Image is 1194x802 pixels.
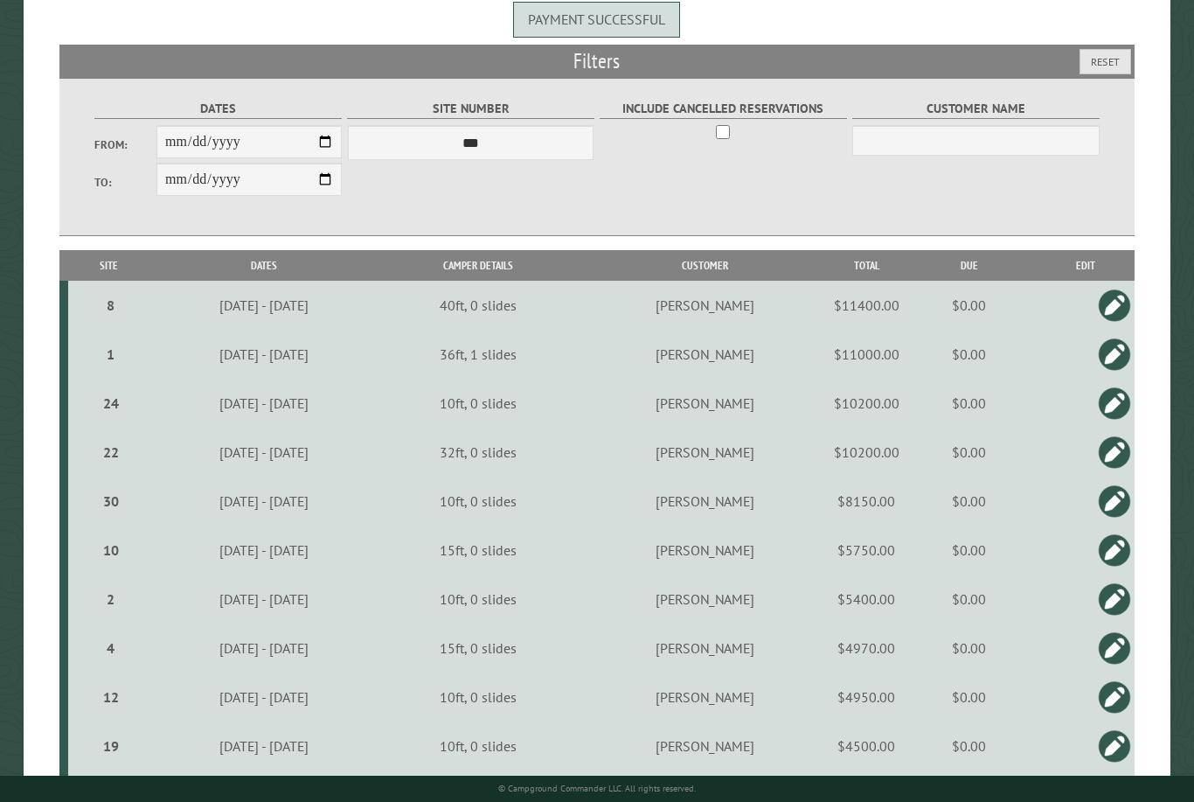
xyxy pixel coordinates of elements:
[152,639,376,657] div: [DATE] - [DATE]
[75,688,146,706] div: 12
[831,526,902,575] td: $5750.00
[75,492,146,510] div: 30
[902,575,1036,624] td: $0.00
[378,722,578,771] td: 10ft, 0 slides
[831,428,902,477] td: $10200.00
[378,673,578,722] td: 10ft, 0 slides
[831,722,902,771] td: $4500.00
[902,428,1036,477] td: $0.00
[831,624,902,673] td: $4970.00
[378,428,578,477] td: 32ft, 0 slides
[152,443,376,461] div: [DATE] - [DATE]
[831,250,902,281] th: Total
[94,174,156,191] label: To:
[68,250,149,281] th: Site
[579,575,831,624] td: [PERSON_NAME]
[1079,49,1131,74] button: Reset
[152,394,376,412] div: [DATE] - [DATE]
[75,296,146,314] div: 8
[149,250,378,281] th: Dates
[831,477,902,526] td: $8150.00
[579,526,831,575] td: [PERSON_NAME]
[152,590,376,608] div: [DATE] - [DATE]
[579,281,831,330] td: [PERSON_NAME]
[513,2,680,37] div: Payment successful
[902,673,1036,722] td: $0.00
[852,99,1100,119] label: Customer Name
[152,688,376,706] div: [DATE] - [DATE]
[378,477,578,526] td: 10ft, 0 slides
[378,575,578,624] td: 10ft, 0 slides
[831,379,902,428] td: $10200.00
[579,250,831,281] th: Customer
[902,477,1036,526] td: $0.00
[378,379,578,428] td: 10ft, 0 slides
[579,428,831,477] td: [PERSON_NAME]
[902,526,1036,575] td: $0.00
[152,541,376,559] div: [DATE] - [DATE]
[1036,250,1134,281] th: Edit
[378,250,578,281] th: Camper Details
[94,136,156,153] label: From:
[600,99,847,119] label: Include Cancelled Reservations
[152,296,376,314] div: [DATE] - [DATE]
[831,673,902,722] td: $4950.00
[94,99,342,119] label: Dates
[579,673,831,722] td: [PERSON_NAME]
[152,737,376,755] div: [DATE] - [DATE]
[378,624,578,673] td: 15ft, 0 slides
[75,541,146,559] div: 10
[579,330,831,379] td: [PERSON_NAME]
[75,394,146,412] div: 24
[579,379,831,428] td: [PERSON_NAME]
[579,477,831,526] td: [PERSON_NAME]
[75,737,146,755] div: 19
[347,99,594,119] label: Site Number
[579,624,831,673] td: [PERSON_NAME]
[75,345,146,363] div: 1
[378,281,578,330] td: 40ft, 0 slides
[498,783,696,794] small: © Campground Commander LLC. All rights reserved.
[831,575,902,624] td: $5400.00
[831,330,902,379] td: $11000.00
[902,281,1036,330] td: $0.00
[902,379,1036,428] td: $0.00
[75,590,146,608] div: 2
[902,624,1036,673] td: $0.00
[152,345,376,363] div: [DATE] - [DATE]
[378,330,578,379] td: 36ft, 1 slides
[831,281,902,330] td: $11400.00
[59,45,1134,78] h2: Filters
[902,330,1036,379] td: $0.00
[579,722,831,771] td: [PERSON_NAME]
[75,443,146,461] div: 22
[378,526,578,575] td: 15ft, 0 slides
[152,492,376,510] div: [DATE] - [DATE]
[902,250,1036,281] th: Due
[75,639,146,657] div: 4
[902,722,1036,771] td: $0.00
